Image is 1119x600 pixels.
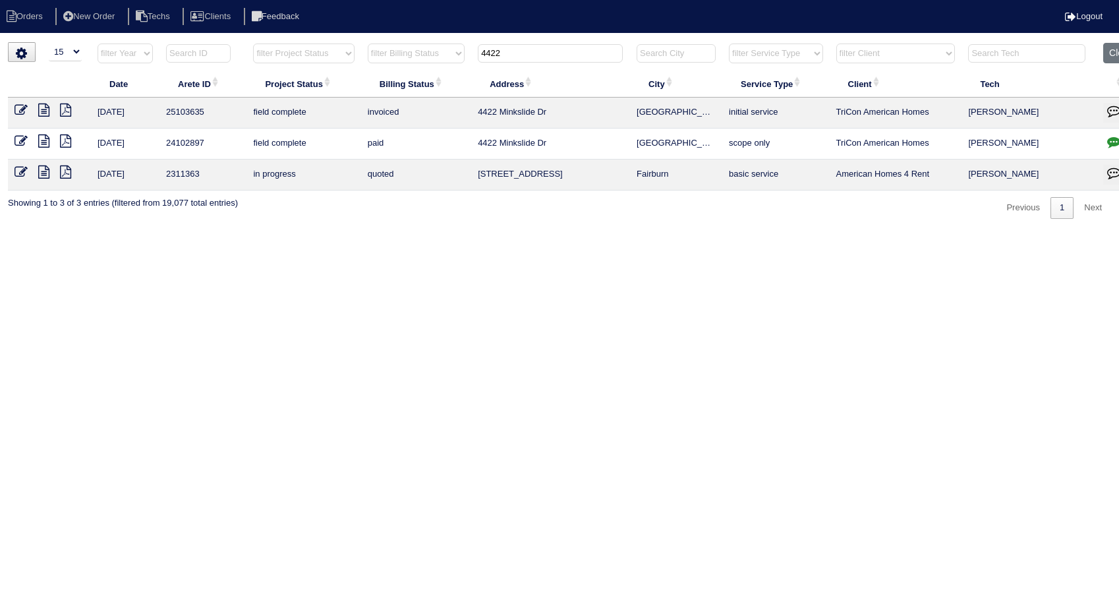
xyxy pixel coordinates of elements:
td: field complete [246,98,360,129]
th: Address: activate to sort column ascending [471,70,630,98]
a: Next [1075,197,1111,219]
td: 4422 Minkslide Dr [471,98,630,129]
th: Tech [961,70,1097,98]
td: [PERSON_NAME] [961,98,1097,129]
td: [DATE] [91,129,159,160]
a: Logout [1065,11,1103,21]
td: quoted [361,160,471,191]
a: 1 [1050,197,1074,219]
a: Techs [128,11,181,21]
td: Fairburn [630,160,722,191]
td: 2311363 [159,160,246,191]
li: Feedback [244,8,310,26]
td: [GEOGRAPHIC_DATA] [630,129,722,160]
th: Billing Status: activate to sort column ascending [361,70,471,98]
li: Clients [183,8,241,26]
th: City: activate to sort column ascending [630,70,722,98]
li: Techs [128,8,181,26]
div: Showing 1 to 3 of 3 entries (filtered from 19,077 total entries) [8,191,238,209]
th: Project Status: activate to sort column ascending [246,70,360,98]
input: Search City [637,44,716,63]
td: [STREET_ADDRESS] [471,160,630,191]
input: Search ID [166,44,231,63]
th: Client: activate to sort column ascending [830,70,962,98]
td: [GEOGRAPHIC_DATA] [630,98,722,129]
td: scope only [722,129,829,160]
td: American Homes 4 Rent [830,160,962,191]
input: Search Tech [968,44,1085,63]
td: [DATE] [91,98,159,129]
th: Date [91,70,159,98]
td: 24102897 [159,129,246,160]
td: [DATE] [91,160,159,191]
a: New Order [55,11,125,21]
td: initial service [722,98,829,129]
input: Search Address [478,44,623,63]
li: New Order [55,8,125,26]
th: Arete ID: activate to sort column ascending [159,70,246,98]
td: paid [361,129,471,160]
td: invoiced [361,98,471,129]
td: [PERSON_NAME] [961,160,1097,191]
a: Clients [183,11,241,21]
th: Service Type: activate to sort column ascending [722,70,829,98]
td: field complete [246,129,360,160]
a: Previous [997,197,1049,219]
td: TriCon American Homes [830,98,962,129]
td: TriCon American Homes [830,129,962,160]
td: in progress [246,160,360,191]
td: basic service [722,160,829,191]
td: 25103635 [159,98,246,129]
td: 4422 Minkslide Dr [471,129,630,160]
td: [PERSON_NAME] [961,129,1097,160]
